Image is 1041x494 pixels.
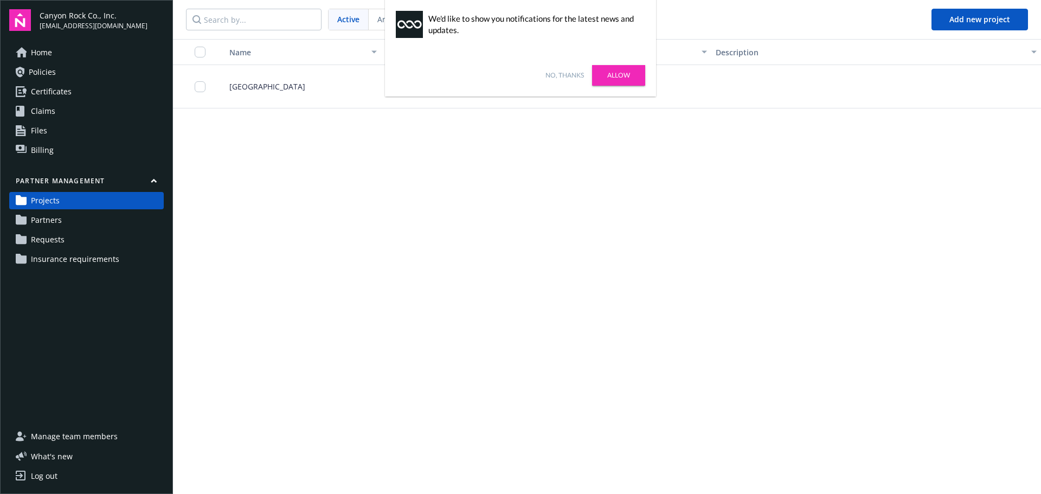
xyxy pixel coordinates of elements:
[9,451,90,462] button: What's new
[31,428,118,445] span: Manage team members
[381,39,546,65] button: Start date
[40,21,147,31] span: [EMAIL_ADDRESS][DOMAIN_NAME]
[195,81,205,92] input: Toggle Row Selected
[31,122,47,139] span: Files
[9,122,164,139] a: Files
[31,231,65,248] span: Requests
[9,251,164,268] a: Insurance requirements
[9,83,164,100] a: Certificates
[31,83,72,100] span: Certificates
[337,14,359,25] span: Active
[221,47,365,58] div: Toggle SortBy
[949,14,1010,24] span: Add new project
[31,451,73,462] span: What ' s new
[9,9,31,31] img: navigator-logo.svg
[9,102,164,120] a: Claims
[9,211,164,229] a: Partners
[428,13,640,36] div: We'd like to show you notifications for the latest news and updates.
[592,65,645,86] a: Allow
[31,142,54,159] span: Billing
[711,39,1041,65] button: Description
[221,47,365,58] div: Name
[9,176,164,190] button: Partner management
[9,63,164,81] a: Policies
[31,102,55,120] span: Claims
[221,81,305,92] span: [GEOGRAPHIC_DATA]
[931,9,1028,30] button: Add new project
[29,63,56,81] span: Policies
[31,44,52,61] span: Home
[40,10,147,21] span: Canyon Rock Co., Inc.
[9,44,164,61] a: Home
[716,47,1025,58] div: Description
[40,9,164,31] button: Canyon Rock Co., Inc.[EMAIL_ADDRESS][DOMAIN_NAME]
[545,70,584,80] a: No, thanks
[31,192,60,209] span: Projects
[9,142,164,159] a: Billing
[31,211,62,229] span: Partners
[31,251,119,268] span: Insurance requirements
[31,467,57,485] div: Log out
[9,231,164,248] a: Requests
[9,428,164,445] a: Manage team members
[9,192,164,209] a: Projects
[377,14,409,25] span: Archived
[195,47,205,57] input: Select all
[186,9,322,30] input: Search by...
